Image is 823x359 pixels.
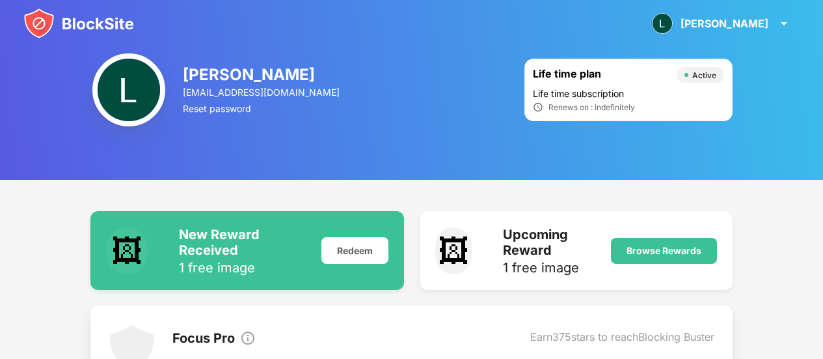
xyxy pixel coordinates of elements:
[106,227,148,274] div: 🖼
[183,103,342,114] div: Reset password
[179,261,306,274] div: 1 free image
[172,330,235,349] div: Focus Pro
[533,102,543,113] img: clock_ic.svg
[503,261,595,274] div: 1 free image
[179,227,306,258] div: New Reward Received
[533,67,670,83] div: Life time plan
[92,53,165,126] img: ACg8ocJHFe40SEr1iSPqRR07f-T6bzTlbWhUsoccqymktTxNv-YI=s96-c
[23,8,134,39] img: blocksite-icon.svg
[681,17,768,30] div: [PERSON_NAME]
[652,13,673,34] img: ACg8ocJHFe40SEr1iSPqRR07f-T6bzTlbWhUsoccqymktTxNv-YI=s96-c
[533,88,724,99] div: Life time subscription
[530,330,714,349] div: Earn 375 stars to reach Blocking Buster
[692,70,716,80] div: Active
[548,102,635,112] div: Renews on : Indefinitely
[240,330,256,346] img: info.svg
[435,227,472,274] div: 🖼
[183,65,342,84] div: [PERSON_NAME]
[321,237,388,264] div: Redeem
[627,246,701,256] div: Browse Rewards
[183,87,342,98] div: [EMAIL_ADDRESS][DOMAIN_NAME]
[503,227,595,258] div: Upcoming Reward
